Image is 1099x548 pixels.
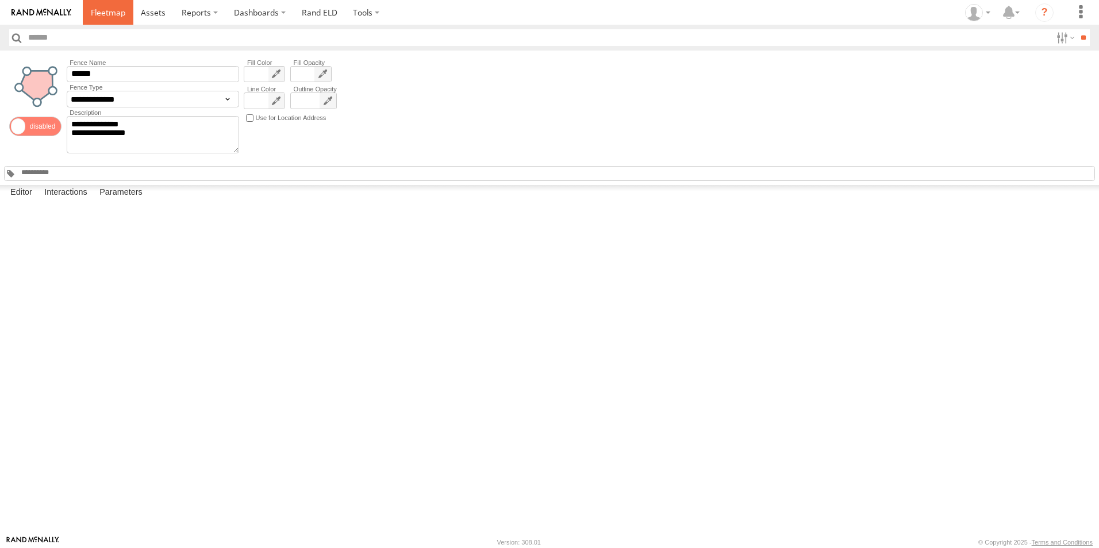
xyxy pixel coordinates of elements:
[67,109,239,116] label: Description
[67,84,239,91] label: Fence Type
[1052,29,1077,46] label: Search Filter Options
[497,539,541,546] div: Version: 308.01
[961,4,994,21] div: Devan Weelborg
[244,59,285,66] label: Fill Color
[94,185,148,201] label: Parameters
[290,86,337,92] label: Outline Opacity
[6,537,59,548] a: Visit our Website
[67,59,239,66] label: Fence Name
[255,113,326,124] label: Use for Location Address
[290,59,332,66] label: Fill Opacity
[244,86,285,92] label: Line Color
[9,117,62,136] span: Enable/Disable Status
[1035,3,1054,22] i: ?
[39,185,93,201] label: Interactions
[11,9,71,17] img: rand-logo.svg
[1032,539,1093,546] a: Terms and Conditions
[978,539,1093,546] div: © Copyright 2025 -
[5,185,38,201] label: Editor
